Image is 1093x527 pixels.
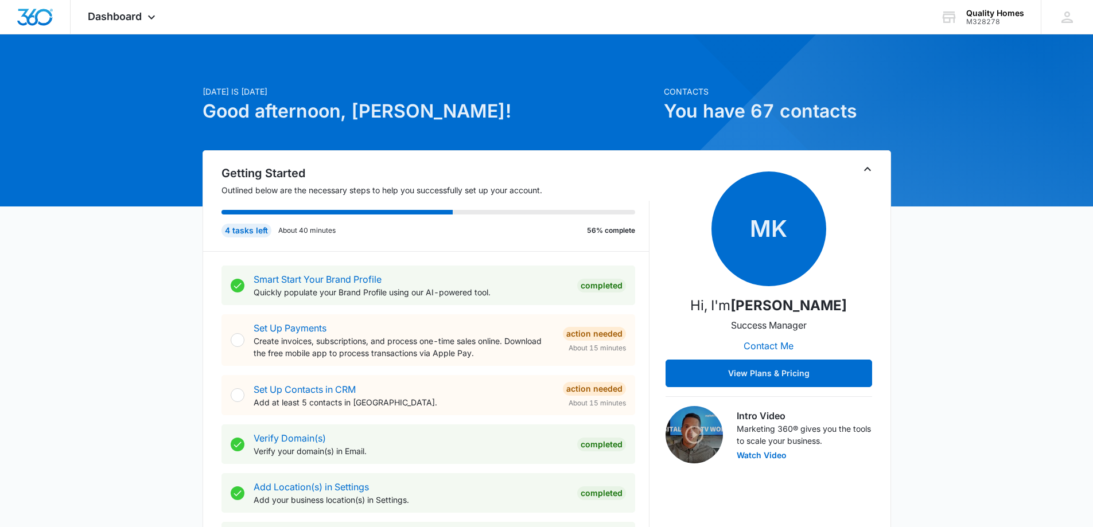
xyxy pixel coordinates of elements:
p: Outlined below are the necessary steps to help you successfully set up your account. [221,184,649,196]
div: Completed [577,438,626,451]
p: Add at least 5 contacts in [GEOGRAPHIC_DATA]. [254,396,554,408]
p: Add your business location(s) in Settings. [254,494,568,506]
span: About 15 minutes [569,398,626,408]
p: Create invoices, subscriptions, and process one-time sales online. Download the free mobile app t... [254,335,554,359]
p: Marketing 360® gives you the tools to scale your business. [737,423,872,447]
button: Contact Me [732,332,805,360]
div: 4 tasks left [221,224,271,237]
p: Quickly populate your Brand Profile using our AI-powered tool. [254,286,568,298]
div: account name [966,9,1024,18]
a: Set Up Contacts in CRM [254,384,356,395]
a: Smart Start Your Brand Profile [254,274,382,285]
a: Verify Domain(s) [254,432,326,444]
p: About 40 minutes [278,225,336,236]
span: MK [711,171,826,286]
div: account id [966,18,1024,26]
span: About 15 minutes [569,343,626,353]
p: Verify your domain(s) in Email. [254,445,568,457]
h1: You have 67 contacts [664,97,891,125]
strong: [PERSON_NAME] [730,297,847,314]
p: [DATE] is [DATE] [203,85,657,97]
a: Add Location(s) in Settings [254,481,369,493]
button: Watch Video [737,451,787,459]
h1: Good afternoon, [PERSON_NAME]! [203,97,657,125]
h2: Getting Started [221,165,649,182]
div: Completed [577,486,626,500]
div: Action Needed [563,382,626,396]
span: Dashboard [88,10,142,22]
p: Hi, I'm [690,295,847,316]
p: Contacts [664,85,891,97]
img: Intro Video [666,406,723,463]
p: 56% complete [587,225,635,236]
div: Action Needed [563,327,626,341]
p: Success Manager [731,318,807,332]
h3: Intro Video [737,409,872,423]
button: View Plans & Pricing [666,360,872,387]
a: Set Up Payments [254,322,326,334]
div: Completed [577,279,626,292]
button: Toggle Collapse [861,162,874,176]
